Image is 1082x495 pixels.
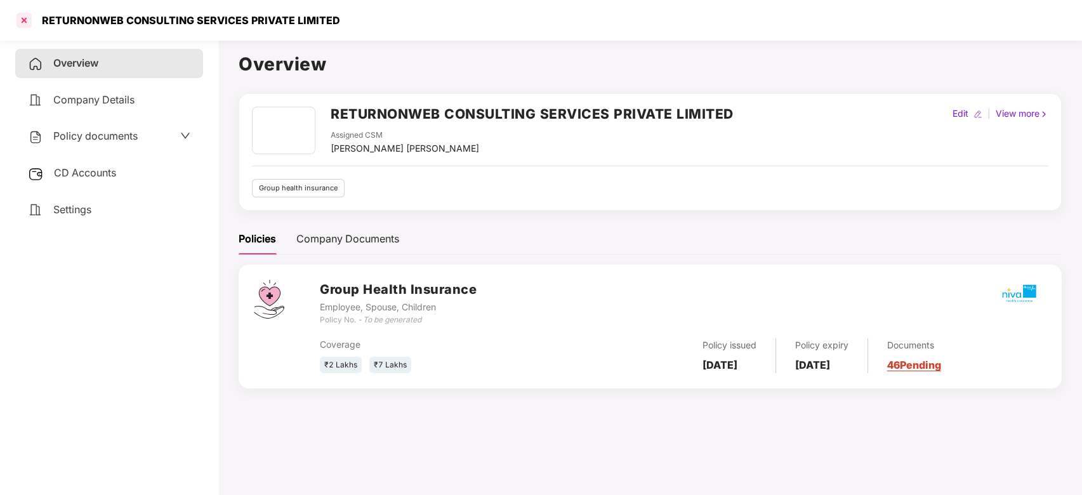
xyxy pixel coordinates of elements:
[887,338,941,352] div: Documents
[252,179,345,197] div: Group health insurance
[34,14,340,27] div: RETURNONWEB CONSULTING SERVICES PRIVATE LIMITED
[320,357,362,374] div: ₹2 Lakhs
[973,110,982,119] img: editIcon
[28,56,43,72] img: svg+xml;base64,PHN2ZyB4bWxucz0iaHR0cDovL3d3dy53My5vcmcvMjAwMC9zdmciIHdpZHRoPSIyNCIgaGVpZ2h0PSIyNC...
[296,231,399,247] div: Company Documents
[320,314,477,326] div: Policy No. -
[239,231,276,247] div: Policies
[239,50,1062,78] h1: Overview
[320,338,562,352] div: Coverage
[53,56,98,69] span: Overview
[54,166,116,179] span: CD Accounts
[997,271,1041,315] img: mbhicl.png
[985,107,993,121] div: |
[28,129,43,145] img: svg+xml;base64,PHN2ZyB4bWxucz0iaHR0cDovL3d3dy53My5vcmcvMjAwMC9zdmciIHdpZHRoPSIyNCIgaGVpZ2h0PSIyNC...
[887,359,941,371] a: 46 Pending
[795,338,848,352] div: Policy expiry
[28,166,44,181] img: svg+xml;base64,PHN2ZyB3aWR0aD0iMjUiIGhlaWdodD0iMjQiIHZpZXdCb3g9IjAgMCAyNSAyNCIgZmlsbD0ibm9uZSIgeG...
[363,315,421,324] i: To be generated
[331,129,479,142] div: Assigned CSM
[320,280,477,300] h3: Group Health Insurance
[993,107,1051,121] div: View more
[28,202,43,218] img: svg+xml;base64,PHN2ZyB4bWxucz0iaHR0cDovL3d3dy53My5vcmcvMjAwMC9zdmciIHdpZHRoPSIyNCIgaGVpZ2h0PSIyNC...
[369,357,411,374] div: ₹7 Lakhs
[331,103,734,124] h2: RETURNONWEB CONSULTING SERVICES PRIVATE LIMITED
[703,338,756,352] div: Policy issued
[331,142,479,155] div: [PERSON_NAME] [PERSON_NAME]
[950,107,971,121] div: Edit
[53,203,91,216] span: Settings
[703,359,737,371] b: [DATE]
[53,129,138,142] span: Policy documents
[53,93,135,106] span: Company Details
[1039,110,1048,119] img: rightIcon
[320,300,477,314] div: Employee, Spouse, Children
[180,131,190,141] span: down
[795,359,830,371] b: [DATE]
[254,280,284,319] img: svg+xml;base64,PHN2ZyB4bWxucz0iaHR0cDovL3d3dy53My5vcmcvMjAwMC9zdmciIHdpZHRoPSI0Ny43MTQiIGhlaWdodD...
[28,93,43,108] img: svg+xml;base64,PHN2ZyB4bWxucz0iaHR0cDovL3d3dy53My5vcmcvMjAwMC9zdmciIHdpZHRoPSIyNCIgaGVpZ2h0PSIyNC...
